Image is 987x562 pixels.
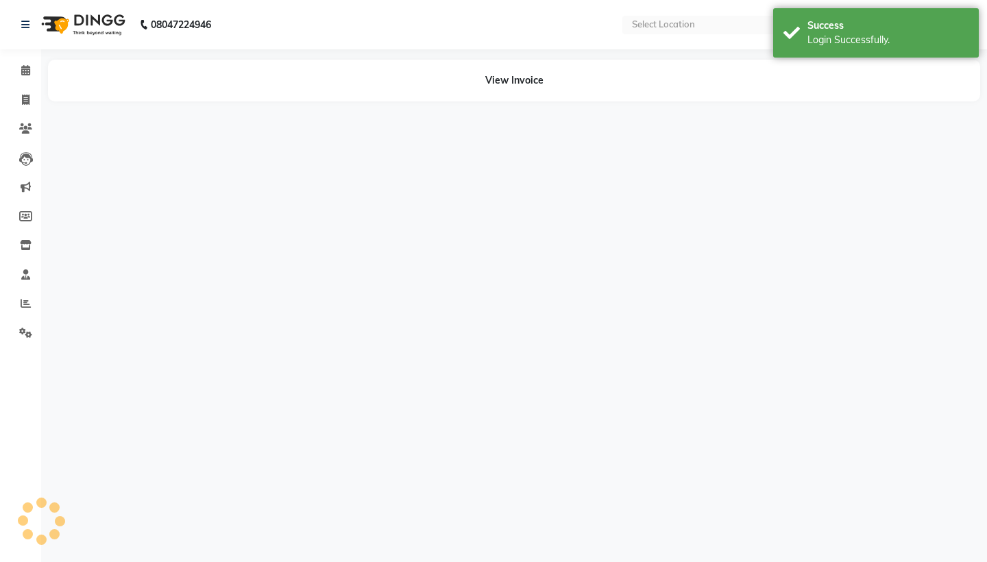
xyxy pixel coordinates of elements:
div: Success [807,19,968,33]
div: Login Successfully. [807,33,968,47]
b: 08047224946 [151,5,211,44]
img: logo [35,5,129,44]
div: View Invoice [48,60,980,101]
div: Select Location [632,18,695,32]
